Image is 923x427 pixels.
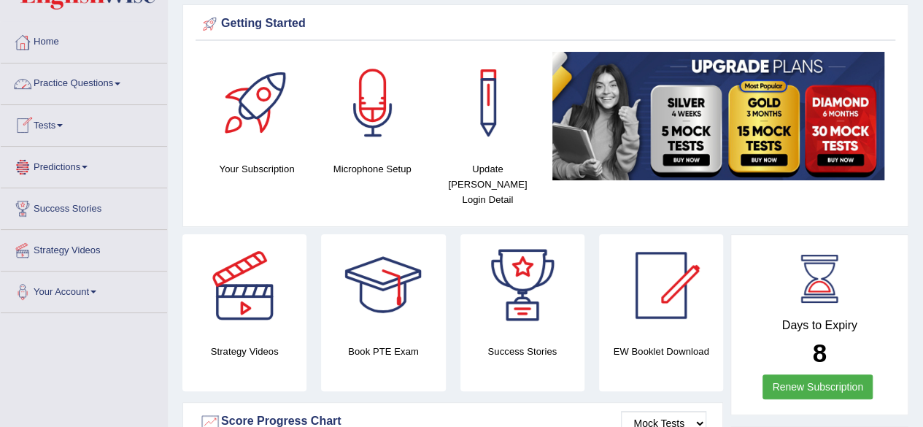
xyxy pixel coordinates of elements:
h4: Days to Expiry [747,319,892,332]
a: Predictions [1,147,167,183]
h4: Microphone Setup [322,161,422,177]
a: Your Account [1,272,167,308]
h4: Strategy Videos [182,344,306,359]
a: Practice Questions [1,64,167,100]
h4: Update [PERSON_NAME] Login Detail [437,161,538,207]
h4: Success Stories [460,344,584,359]
a: Tests [1,105,167,142]
h4: Book PTE Exam [321,344,445,359]
div: Getting Started [199,13,892,35]
a: Renew Subscription [762,374,873,399]
a: Success Stories [1,188,167,225]
h4: Your Subscription [206,161,307,177]
a: Strategy Videos [1,230,167,266]
img: small5.jpg [552,52,884,180]
a: Home [1,22,167,58]
b: 8 [812,339,826,367]
h4: EW Booklet Download [599,344,723,359]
